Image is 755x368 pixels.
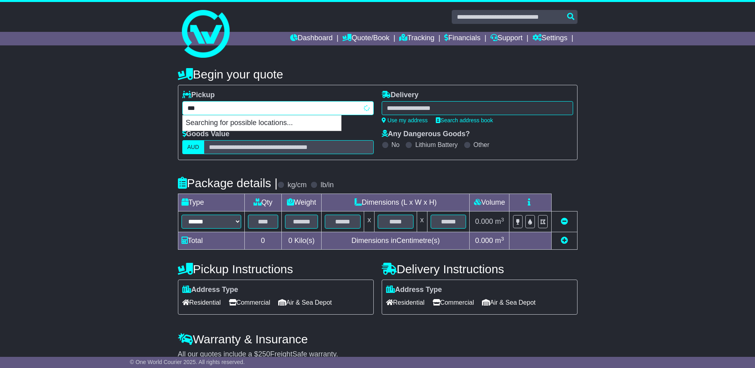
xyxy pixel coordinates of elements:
span: Commercial [229,296,270,309]
a: Dashboard [290,32,333,45]
span: Residential [182,296,221,309]
label: AUD [182,140,205,154]
a: Use my address [382,117,428,123]
span: Air & Sea Depot [482,296,536,309]
td: Kilo(s) [281,232,322,250]
span: Residential [386,296,425,309]
td: Weight [281,194,322,211]
span: m [495,217,504,225]
td: x [417,211,427,232]
label: Pickup [182,91,215,100]
span: 0 [288,237,292,245]
a: Settings [533,32,568,45]
label: Lithium Battery [415,141,458,149]
h4: Package details | [178,176,278,190]
td: Total [178,232,244,250]
label: Any Dangerous Goods? [382,130,470,139]
span: 250 [258,350,270,358]
label: Delivery [382,91,419,100]
sup: 3 [501,217,504,223]
label: Other [474,141,490,149]
a: Financials [444,32,480,45]
typeahead: Please provide city [182,101,374,115]
span: 0.000 [475,237,493,245]
label: lb/in [320,181,334,190]
a: Support [490,32,523,45]
label: Address Type [386,286,442,294]
label: Goods Value [182,130,230,139]
a: Add new item [561,237,568,245]
a: Remove this item [561,217,568,225]
p: Searching for possible locations... [183,115,341,131]
td: Qty [244,194,281,211]
span: © One World Courier 2025. All rights reserved. [130,359,245,365]
span: Commercial [433,296,474,309]
label: No [392,141,400,149]
label: Address Type [182,286,238,294]
sup: 3 [501,236,504,242]
a: Quote/Book [342,32,389,45]
td: Volume [470,194,509,211]
td: Dimensions in Centimetre(s) [322,232,470,250]
td: 0 [244,232,281,250]
td: Dimensions (L x W x H) [322,194,470,211]
span: 0.000 [475,217,493,225]
a: Search address book [436,117,493,123]
div: All our quotes include a $ FreightSafe warranty. [178,350,577,359]
td: x [364,211,375,232]
a: Tracking [399,32,434,45]
h4: Delivery Instructions [382,262,577,276]
h4: Warranty & Insurance [178,333,577,346]
span: m [495,237,504,245]
h4: Pickup Instructions [178,262,374,276]
label: kg/cm [287,181,306,190]
span: Air & Sea Depot [278,296,332,309]
h4: Begin your quote [178,68,577,81]
td: Type [178,194,244,211]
